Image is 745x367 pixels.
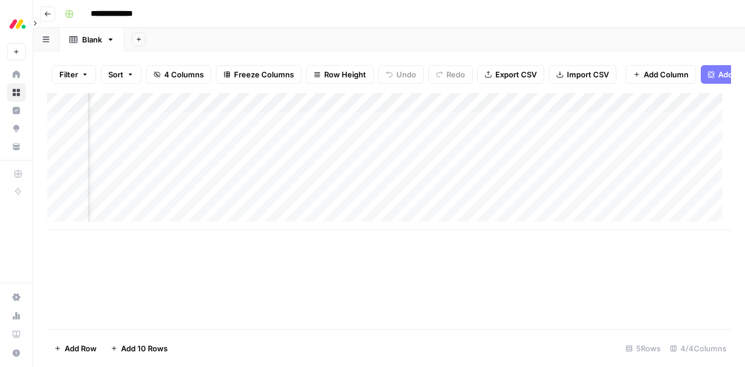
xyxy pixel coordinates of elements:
span: Undo [396,69,416,80]
button: Filter [52,65,96,84]
span: Add Row [65,343,97,354]
span: Row Height [324,69,366,80]
a: Opportunities [7,119,26,138]
span: Sort [108,69,123,80]
button: Help + Support [7,344,26,362]
span: Add Column [644,69,689,80]
button: Redo [428,65,473,84]
span: Freeze Columns [234,69,294,80]
img: Monday.com Logo [7,13,28,34]
a: Learning Hub [7,325,26,344]
span: Add 10 Rows [121,343,168,354]
button: Workspace: Monday.com [7,9,26,38]
button: Import CSV [549,65,616,84]
button: Row Height [306,65,374,84]
a: Your Data [7,137,26,156]
button: Undo [378,65,424,84]
span: Redo [446,69,465,80]
button: Export CSV [477,65,544,84]
button: Add Column [626,65,696,84]
div: Blank [82,34,102,45]
button: Add Row [47,339,104,358]
span: Filter [59,69,78,80]
div: 5 Rows [621,339,665,358]
a: Insights [7,101,26,120]
a: Blank [59,28,125,51]
button: Freeze Columns [216,65,301,84]
div: 4/4 Columns [665,339,731,358]
a: Settings [7,288,26,307]
span: Import CSV [567,69,609,80]
a: Usage [7,307,26,325]
button: Add 10 Rows [104,339,175,358]
span: 4 Columns [164,69,204,80]
button: Sort [101,65,141,84]
span: Export CSV [495,69,537,80]
a: Browse [7,83,26,102]
button: 4 Columns [146,65,211,84]
a: Home [7,65,26,84]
